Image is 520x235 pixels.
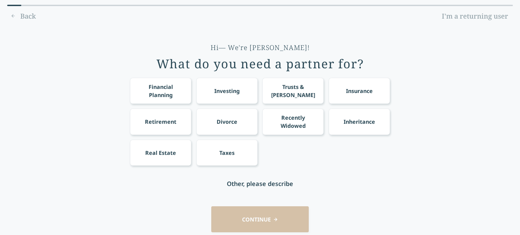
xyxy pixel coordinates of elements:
[227,179,293,188] div: Other, please describe
[145,149,176,157] div: Real Estate
[269,83,318,99] div: Trusts & [PERSON_NAME]
[145,118,176,126] div: Retirement
[7,5,21,6] div: 0% complete
[156,57,364,71] div: What do you need a partner for?
[269,114,318,130] div: Recently Widowed
[214,87,240,95] div: Investing
[217,118,237,126] div: Divorce
[136,83,185,99] div: Financial Planning
[211,43,310,52] div: Hi— We're [PERSON_NAME]!
[437,11,513,22] a: I'm a returning user
[219,149,235,157] div: Taxes
[346,87,373,95] div: Insurance
[344,118,375,126] div: Inheritance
